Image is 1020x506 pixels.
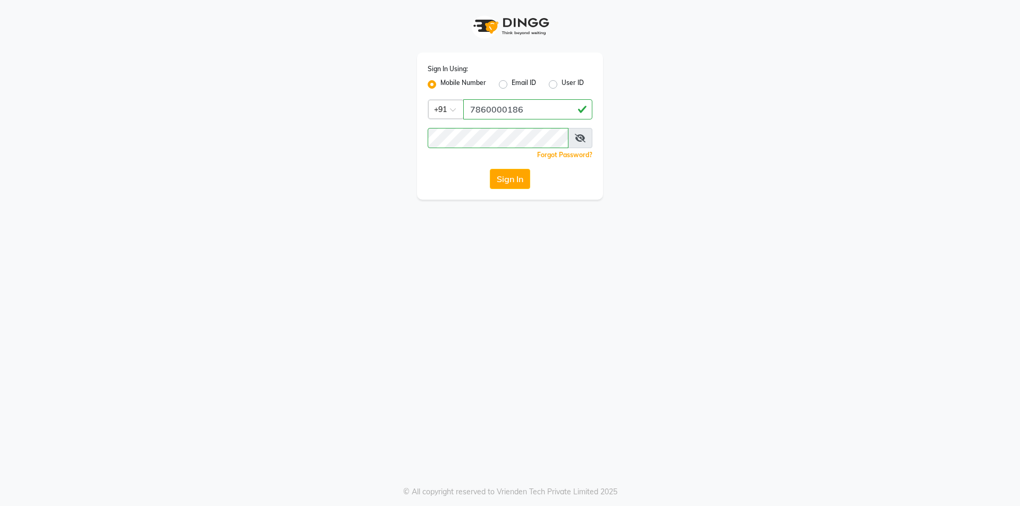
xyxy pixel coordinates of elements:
label: Email ID [512,78,536,91]
label: Sign In Using: [428,64,468,74]
img: logo1.svg [467,11,552,42]
input: Username [463,99,592,119]
button: Sign In [490,169,530,189]
a: Forgot Password? [537,151,592,159]
input: Username [428,128,568,148]
label: User ID [562,78,584,91]
label: Mobile Number [440,78,486,91]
